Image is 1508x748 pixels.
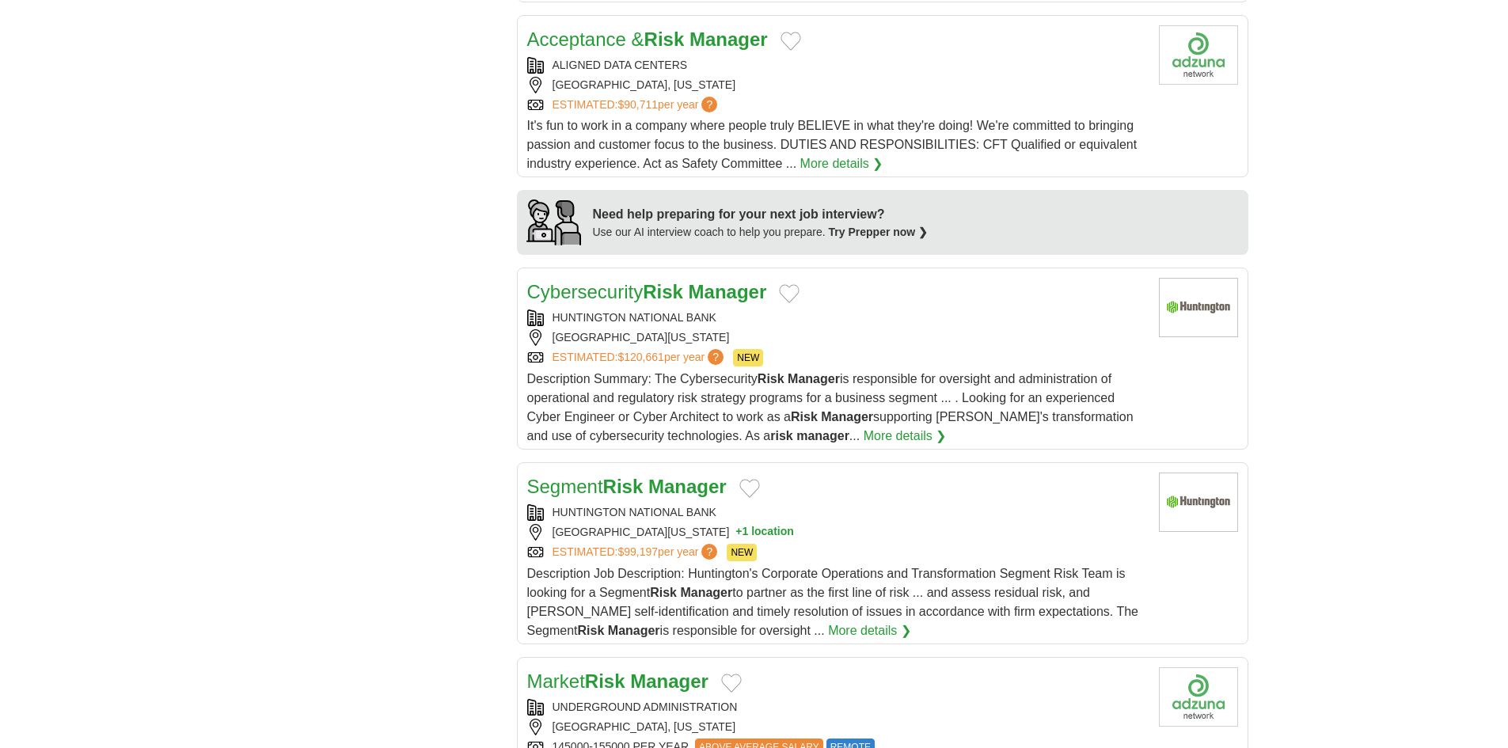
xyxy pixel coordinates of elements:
[727,544,757,561] span: NEW
[553,544,721,561] a: ESTIMATED:$99,197per year?
[527,329,1146,346] div: [GEOGRAPHIC_DATA][US_STATE]
[643,281,683,302] strong: Risk
[527,372,1134,442] span: Description Summary: The Cybersecurity is responsible for oversight and administration of operati...
[608,624,660,637] strong: Manager
[1159,473,1238,532] img: Huntington National Bank logo
[553,506,716,518] a: HUNTINGTON NATIONAL BANK
[527,77,1146,93] div: [GEOGRAPHIC_DATA], [US_STATE]
[733,349,763,366] span: NEW
[585,670,625,692] strong: Risk
[828,621,911,640] a: More details ❯
[791,410,818,423] strong: Risk
[553,349,727,366] a: ESTIMATED:$120,661per year?
[758,372,784,385] strong: Risk
[796,429,849,442] strong: manager
[617,351,663,363] span: $120,661
[680,586,732,599] strong: Manager
[739,479,760,498] button: Add to favorite jobs
[648,476,727,497] strong: Manager
[644,28,685,50] strong: Risk
[829,226,929,238] a: Try Prepper now ❯
[701,544,717,560] span: ?
[800,154,883,173] a: More details ❯
[603,476,644,497] strong: Risk
[527,524,1146,541] div: [GEOGRAPHIC_DATA][US_STATE]
[689,281,767,302] strong: Manager
[788,372,840,385] strong: Manager
[527,281,767,302] a: CybersecurityRisk Manager
[593,205,929,224] div: Need help preparing for your next job interview?
[779,284,800,303] button: Add to favorite jobs
[527,699,1146,716] div: UNDERGROUND ADMINISTRATION
[527,670,708,692] a: MarketRisk Manager
[735,524,794,541] button: +1 location
[650,586,677,599] strong: Risk
[527,567,1139,637] span: Description Job Description: Huntington's Corporate Operations and Transformation Segment Risk Te...
[527,119,1138,170] span: It's fun to work in a company where people truly BELIEVE in what they're doing! We're committed t...
[578,624,605,637] strong: Risk
[721,674,742,693] button: Add to favorite jobs
[735,524,742,541] span: +
[527,57,1146,74] div: ALIGNED DATA CENTERS
[553,311,716,324] a: HUNTINGTON NATIONAL BANK
[1159,667,1238,727] img: Company logo
[553,97,721,113] a: ESTIMATED:$90,711per year?
[864,427,947,446] a: More details ❯
[593,224,929,241] div: Use our AI interview coach to help you prepare.
[527,28,768,50] a: Acceptance &Risk Manager
[821,410,873,423] strong: Manager
[527,476,727,497] a: SegmentRisk Manager
[617,545,658,558] span: $99,197
[781,32,801,51] button: Add to favorite jobs
[617,98,658,111] span: $90,711
[770,429,792,442] strong: risk
[630,670,708,692] strong: Manager
[527,719,1146,735] div: [GEOGRAPHIC_DATA], [US_STATE]
[701,97,717,112] span: ?
[689,28,768,50] strong: Manager
[1159,278,1238,337] img: Huntington National Bank logo
[708,349,724,365] span: ?
[1159,25,1238,85] img: Company logo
